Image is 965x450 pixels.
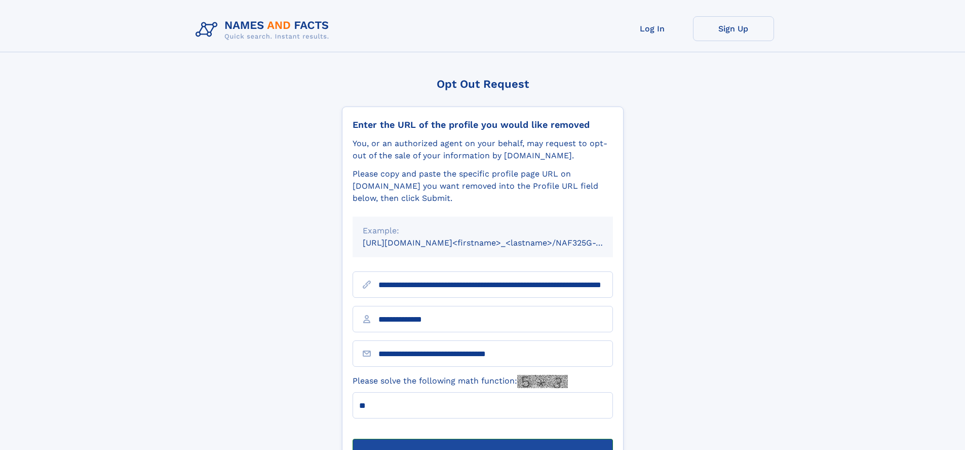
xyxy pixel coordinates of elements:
[191,16,337,44] img: Logo Names and Facts
[353,119,613,130] div: Enter the URL of the profile you would like removed
[693,16,774,41] a: Sign Up
[353,375,568,388] label: Please solve the following math function:
[363,238,632,248] small: [URL][DOMAIN_NAME]<firstname>_<lastname>/NAF325G-xxxxxxxx
[353,168,613,204] div: Please copy and paste the specific profile page URL on [DOMAIN_NAME] you want removed into the Pr...
[342,78,624,90] div: Opt Out Request
[612,16,693,41] a: Log In
[353,137,613,162] div: You, or an authorized agent on your behalf, may request to opt-out of the sale of your informatio...
[363,225,603,237] div: Example:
